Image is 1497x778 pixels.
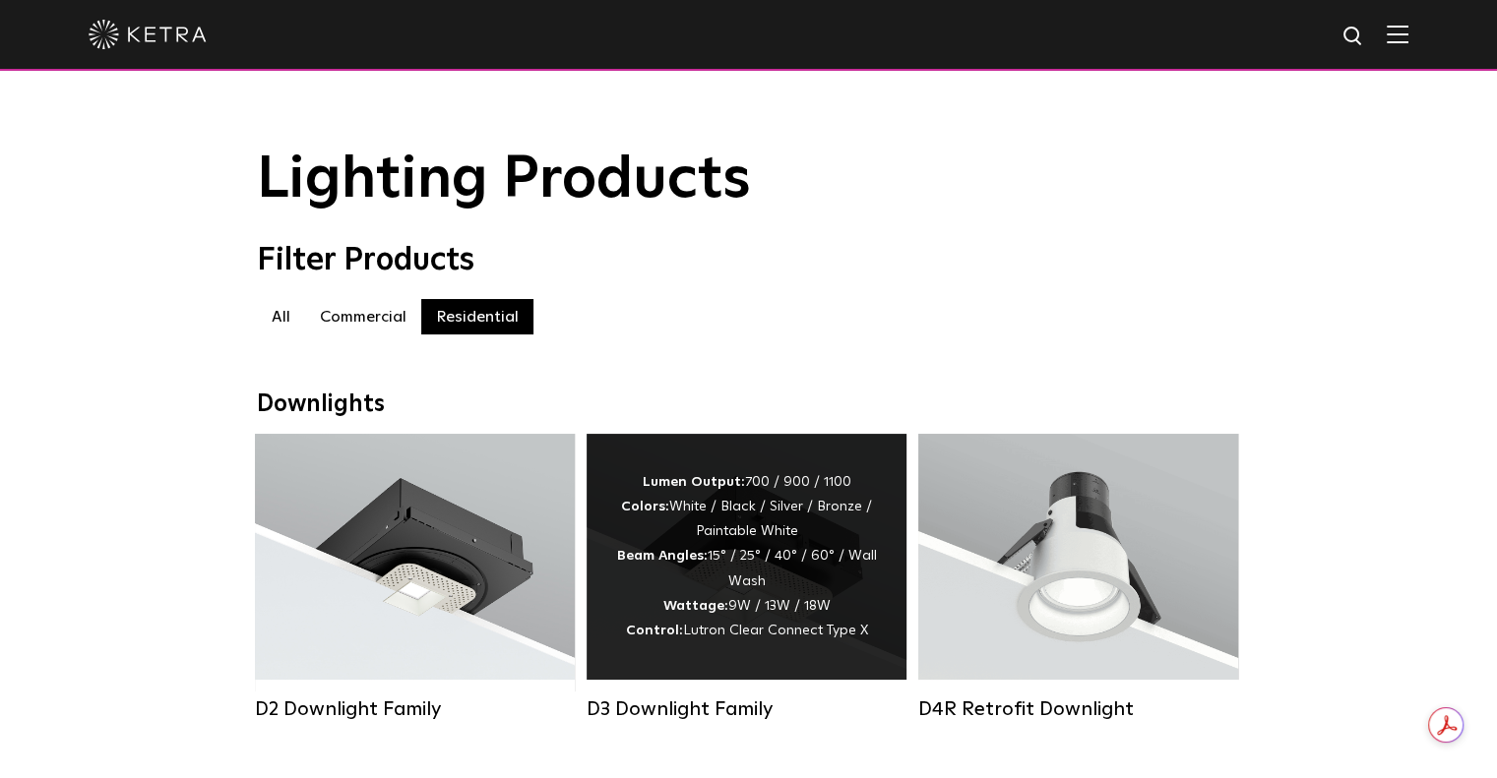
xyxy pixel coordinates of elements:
strong: Control: [626,624,683,637]
div: D2 Downlight Family [255,697,575,721]
div: 700 / 900 / 1100 White / Black / Silver / Bronze / Paintable White 15° / 25° / 40° / 60° / Wall W... [616,470,877,643]
img: ketra-logo-2019-white [89,20,207,49]
a: D4R Retrofit Downlight Lumen Output:800Colors:White / BlackBeam Angles:15° / 25° / 40° / 60°Watta... [918,434,1238,721]
div: Filter Products [257,242,1241,279]
strong: Colors: [621,500,669,513]
div: D4R Retrofit Downlight [918,697,1238,721]
strong: Wattage: [663,599,728,613]
img: Hamburger%20Nav.svg [1387,25,1408,43]
div: Downlights [257,390,1241,419]
a: D3 Downlight Family Lumen Output:700 / 900 / 1100Colors:White / Black / Silver / Bronze / Paintab... [587,434,906,721]
span: Lighting Products [257,150,751,209]
strong: Lumen Output: [643,475,745,489]
strong: Beam Angles: [617,549,708,563]
a: D2 Downlight Family Lumen Output:1200Colors:White / Black / Gloss Black / Silver / Bronze / Silve... [255,434,575,721]
label: All [257,299,305,334]
div: D3 Downlight Family [587,697,906,721]
img: search icon [1341,25,1366,49]
label: Residential [421,299,533,334]
span: Lutron Clear Connect Type X [683,624,868,637]
label: Commercial [305,299,421,334]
